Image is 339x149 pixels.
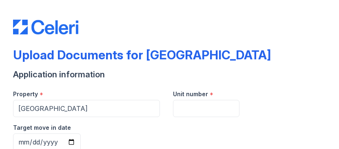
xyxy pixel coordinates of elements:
label: Property [13,90,38,98]
div: Upload Documents for [GEOGRAPHIC_DATA] [13,47,271,62]
img: CE_Logo_Blue-a8612792a0a2168367f1c8372b55b34899dd931a85d93a1a3d3e32e68fde9ad4.png [13,20,78,34]
div: Application information [13,69,326,80]
label: Unit number [173,90,208,98]
label: Target move in date [13,124,71,132]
